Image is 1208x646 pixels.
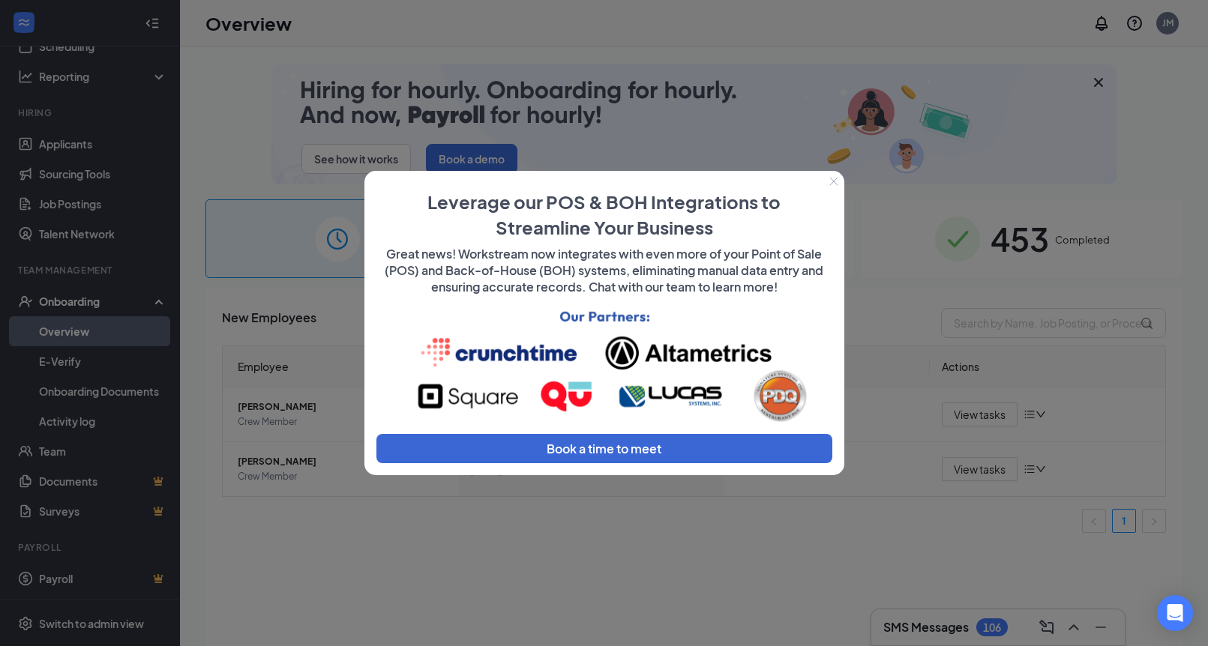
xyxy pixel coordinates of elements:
[1036,350,1046,360] span: down
[1024,404,1036,416] span: bars
[39,189,167,219] a: Job Postings
[39,69,168,84] div: Reporting
[1150,458,1159,467] span: right
[205,10,292,36] h1: Overview
[39,436,167,466] a: Team
[39,316,167,346] a: Overview
[942,398,1018,422] button: View tasks
[370,154,390,205] span: 0
[709,173,760,188] span: In progress
[1157,595,1193,631] div: Open Intercom Messenger
[1036,405,1046,415] span: down
[39,31,167,61] a: Scheduling
[16,15,31,30] svg: WorkstreamLogo
[18,69,33,84] svg: Analysis
[18,616,33,631] svg: Settings
[941,249,1166,279] input: Search by Name, Job Posting, or Process
[145,16,160,31] svg: Collapse
[1142,450,1166,474] button: right
[930,287,1165,328] th: Actions
[18,106,164,119] div: Hiring
[1126,14,1144,32] svg: QuestionInfo
[860,395,907,410] span: In progress
[39,219,167,249] a: Talent Network
[1082,450,1106,474] li: Previous Page
[1024,349,1036,361] span: bars
[535,287,739,328] th: Process
[751,402,826,418] div: [DATE]
[954,347,1006,363] span: View tasks
[39,616,144,631] div: Switch to admin view
[396,173,417,188] span: New
[860,340,907,355] span: In progress
[39,496,167,526] a: SurveysCrown
[1065,618,1083,636] svg: ChevronUp
[1113,450,1135,473] a: 1
[1162,16,1174,29] div: JM
[942,343,1018,367] button: View tasks
[751,347,826,363] div: [DATE]
[426,85,517,115] button: Book a demo
[1092,618,1110,636] svg: Minimize
[535,328,739,383] td: SB Crew Member
[751,299,814,316] span: Start Date
[458,328,535,383] td: -
[1093,14,1111,32] svg: Notifications
[1038,618,1056,636] svg: ComposeMessage
[39,129,167,159] a: Applicants
[301,85,411,115] button: See how it works
[860,410,918,425] span: 1 tasks left
[860,355,918,370] span: 1 tasks left
[850,299,907,316] span: Status
[1035,615,1059,639] button: ComposeMessage
[18,541,164,554] div: Payroll
[238,410,446,425] span: Crew Member
[39,564,167,594] a: PayrollCrown
[1089,615,1113,639] button: Minimize
[1062,615,1086,639] button: ChevronUp
[991,154,1049,205] span: 453
[271,5,1117,125] img: payroll-small.gif
[222,249,353,279] span: Employees in progress
[238,395,446,410] span: [PERSON_NAME]
[238,340,446,355] span: [PERSON_NAME]
[983,621,1001,634] div: 106
[39,376,167,406] a: Onboarding Documents
[838,287,930,328] th: Status
[39,406,167,436] a: Activity log
[1055,173,1110,188] span: Completed
[238,355,446,370] span: Crew Member
[458,287,535,328] th: Location
[458,383,535,437] td: FG2010
[1142,450,1166,474] li: Next Page
[535,383,739,437] td: FG Management Level Positions
[954,402,1006,418] span: View tasks
[39,466,167,496] a: DocumentsCrown
[39,159,167,189] a: Sourcing Tools
[223,287,458,328] th: Employee
[1090,458,1099,467] span: left
[39,346,167,376] a: E-Verify
[39,294,154,309] div: Onboarding
[18,294,33,309] svg: UserCheck
[883,619,969,636] h3: SMS Messages
[18,264,164,277] div: Team Management
[683,154,703,205] span: 2
[1112,450,1136,474] li: 1
[1082,450,1106,474] button: left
